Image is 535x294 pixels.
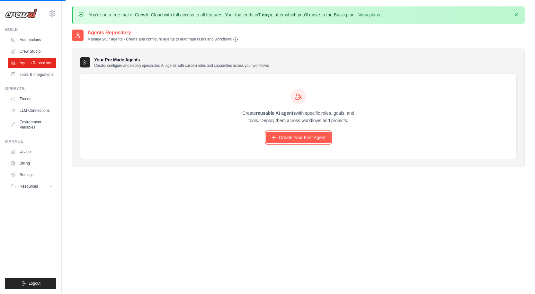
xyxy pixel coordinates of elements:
[8,105,56,116] a: LLM Connections
[20,184,38,189] span: Resources
[5,139,56,144] div: Manage
[8,158,56,168] a: Billing
[87,37,238,42] p: Manage your agents - Create and configure agents to automate tasks and workflows
[5,278,56,289] button: Logout
[8,69,56,80] a: Tools & Integrations
[8,117,56,132] a: Environment Variables
[5,27,56,32] div: Build
[94,57,269,68] h3: Your Pre Made Agents
[89,12,381,18] p: You're on a free trial of CrewAI Cloud with full access to all features. Your trial ends in , aft...
[8,181,56,192] button: Resources
[8,94,56,104] a: Traces
[358,12,380,17] a: View plans
[8,35,56,45] a: Automations
[8,147,56,157] a: Usage
[237,110,360,124] p: Create with specific roles, goals, and tools. Deploy them across workflows and projects.
[8,58,56,68] a: Agents Repository
[8,170,56,180] a: Settings
[29,281,40,286] span: Logout
[94,63,269,68] p: Create, configure and deploy specialized AI agents with custom roles and capabilities across your...
[5,9,37,18] img: Logo
[256,111,296,116] strong: reusable AI agents
[87,29,238,37] h2: Agents Repository
[266,132,331,143] a: Create Your First Agent
[8,46,56,57] a: Crew Studio
[258,12,272,17] strong: 7 days
[5,86,56,91] div: Operate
